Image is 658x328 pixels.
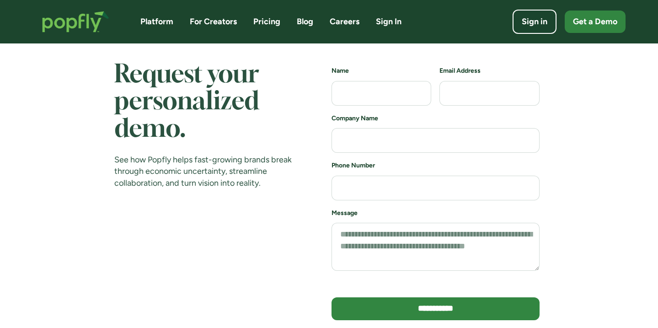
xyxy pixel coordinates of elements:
[332,114,539,123] h6: Company Name
[330,16,359,27] a: Careers
[140,16,173,27] a: Platform
[522,16,547,27] div: Sign in
[565,11,626,33] a: Get a Demo
[253,16,280,27] a: Pricing
[190,16,237,27] a: For Creators
[332,209,539,218] h6: Message
[439,66,539,75] h6: Email Address
[297,16,313,27] a: Blog
[332,66,431,75] h6: Name
[114,62,294,143] h1: Request your personalized demo.
[114,154,294,189] div: See how Popfly helps fast-growing brands break through economic uncertainty, streamline collabora...
[376,16,401,27] a: Sign In
[513,10,556,34] a: Sign in
[33,2,118,42] a: home
[332,161,539,170] h6: Phone Number
[573,16,617,27] div: Get a Demo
